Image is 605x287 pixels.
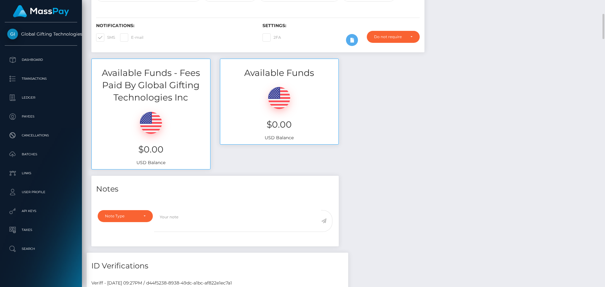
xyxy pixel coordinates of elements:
[7,29,18,39] img: Global Gifting Technologies Inc
[5,203,77,219] a: API Keys
[5,109,77,124] a: Payees
[7,93,75,102] p: Ledger
[5,165,77,181] a: Links
[7,169,75,178] p: Links
[96,33,115,42] label: SMS
[268,87,290,109] img: USD.png
[7,150,75,159] p: Batches
[374,34,405,39] div: Do not require
[262,33,281,42] label: 2FA
[367,31,420,43] button: Do not require
[220,67,339,79] h3: Available Funds
[96,23,253,28] h6: Notifications:
[5,241,77,257] a: Search
[120,33,143,42] label: E-mail
[98,210,153,222] button: Note Type
[7,112,75,121] p: Payees
[7,244,75,254] p: Search
[5,90,77,106] a: Ledger
[92,67,210,104] h3: Available Funds - Fees Paid By Global Gifting Technologies Inc
[225,118,334,131] h3: $0.00
[7,187,75,197] p: User Profile
[7,225,75,235] p: Taxes
[5,146,77,162] a: Batches
[92,104,210,169] div: USD Balance
[5,222,77,238] a: Taxes
[7,206,75,216] p: API Keys
[96,143,205,156] h3: $0.00
[7,131,75,140] p: Cancellations
[91,261,343,272] h4: ID Verifications
[13,5,69,17] img: MassPay Logo
[140,112,162,134] img: USD.png
[5,71,77,87] a: Transactions
[5,184,77,200] a: User Profile
[96,184,334,195] h4: Notes
[220,79,339,144] div: USD Balance
[87,280,348,286] div: Veriff - [DATE] 09:27PM / d44f5238-8938-49dc-a1bc-af822e1ec7a1
[5,52,77,68] a: Dashboard
[7,74,75,83] p: Transactions
[5,128,77,143] a: Cancellations
[262,23,419,28] h6: Settings:
[5,31,77,37] span: Global Gifting Technologies Inc
[7,55,75,65] p: Dashboard
[105,214,138,219] div: Note Type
